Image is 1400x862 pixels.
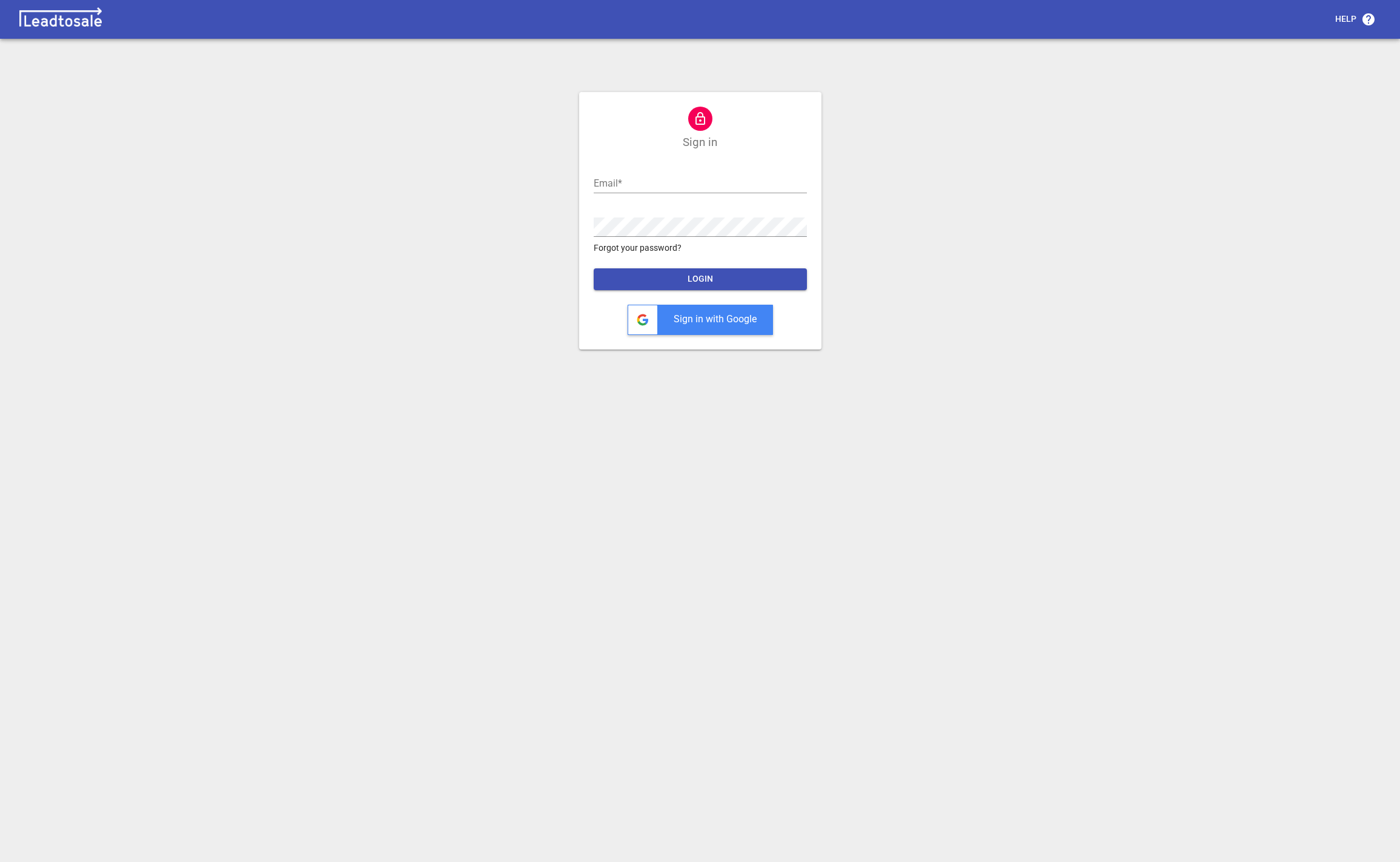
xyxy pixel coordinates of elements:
[603,273,797,285] span: LOGIN
[683,136,717,150] h1: Sign in
[594,268,807,290] button: LOGIN
[1335,13,1356,25] p: Help
[594,242,807,254] a: Forgot your password?
[674,313,757,325] span: Sign in with Google
[594,174,807,193] input: Email
[15,7,107,31] img: logo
